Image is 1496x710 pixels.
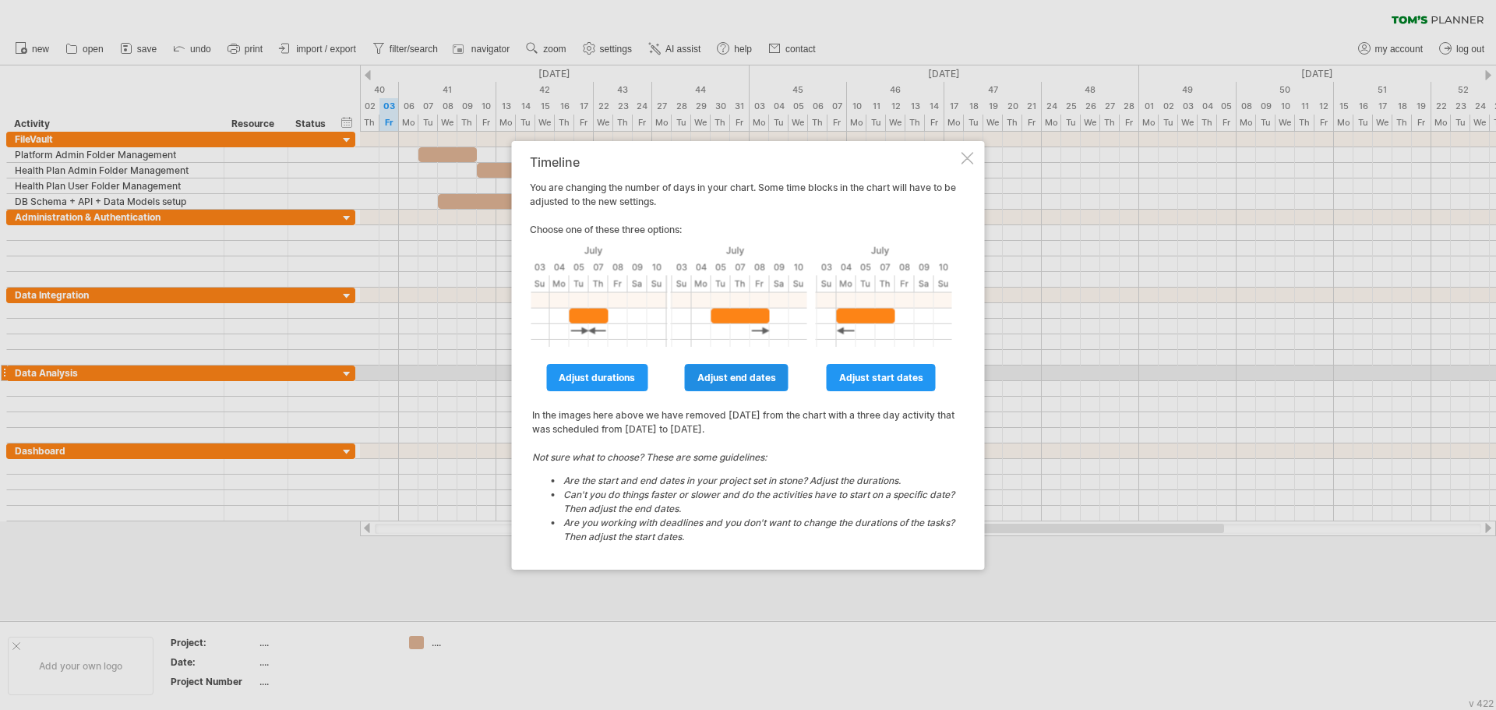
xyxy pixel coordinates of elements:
a: adjust end dates [685,364,789,391]
td: In the images here above we have removed [DATE] from the chart with a three day activity that was... [531,394,957,554]
li: Can't you do things faster or slower and do the activities have to start on a specific date? Then... [563,488,956,516]
span: adjust durations [559,372,635,383]
a: adjust start dates [827,364,936,391]
a: adjust durations [546,364,647,391]
div: Timeline [530,155,958,169]
div: You are changing the number of days in your chart. Some time blocks in the chart will have to be ... [530,155,958,556]
i: Not sure what to choose? These are some guidelines: [532,451,956,544]
span: adjust end dates [697,372,776,383]
li: Are the start and end dates in your project set in stone? Adjust the durations. [563,474,956,488]
li: Are you working with deadlines and you don't want to change the durations of the tasks? Then adju... [563,516,956,544]
span: adjust start dates [839,372,923,383]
